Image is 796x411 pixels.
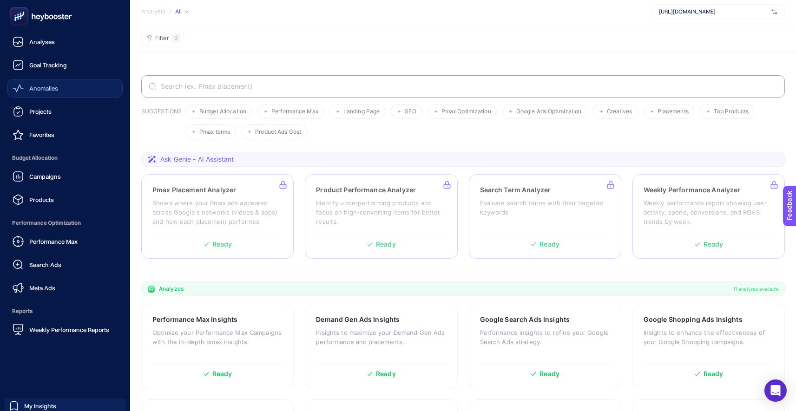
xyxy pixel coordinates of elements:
[7,125,123,144] a: Favorites
[24,402,56,410] span: My Insights
[7,302,123,320] span: Reports
[714,108,749,115] span: Top Products
[29,85,58,92] span: Anomalies
[29,108,52,115] span: Projects
[644,315,743,324] h3: Google Shopping Ads Insights
[141,108,182,139] h3: SUGGESTIONS
[441,108,491,115] span: Pmax Optimization
[704,371,724,377] span: Ready
[152,315,237,324] h3: Performance Max Insights
[659,8,768,15] span: [URL][DOMAIN_NAME]
[658,108,689,115] span: Placements
[6,3,35,10] span: Feedback
[29,196,54,203] span: Products
[255,129,301,136] span: Product Ads Cost
[480,315,570,324] h3: Google Search Ads Insights
[469,174,621,259] a: Search Term AnalyzerEvaluate search terms with their targeted keywordsReady
[7,320,123,339] a: Weekly Performance Reports
[7,214,123,232] span: Performance Optimization
[29,326,109,333] span: Weekly Performance Reports
[141,174,294,259] a: Pmax Placement AnalyzerShows where your Pmax ads appeared across Google's networks (videos & apps...
[632,174,785,259] a: Weekly Performance AnalyzerWeekly performance report showing user activity, spend, conversions, a...
[29,261,61,268] span: Search Ads
[141,8,165,15] span: Analysis
[141,31,184,46] button: Filter0
[29,131,54,138] span: Favorites
[174,34,178,42] span: 0
[7,79,123,98] a: Anomalies
[733,285,779,293] span: 11 analyzes available
[271,108,318,115] span: Performance Max
[764,379,787,402] div: Open Intercom Messenger
[7,255,123,274] a: Search Ads
[160,155,234,164] span: Ask Genie - AI Assistant
[199,108,246,115] span: Budget Allocation
[539,371,559,377] span: Ready
[316,315,400,324] h3: Demand Gen Ads Insights
[212,371,232,377] span: Ready
[7,232,123,251] a: Performance Max
[7,33,123,51] a: Analyses
[516,108,582,115] span: Google Ads Optimization
[29,238,78,245] span: Performance Max
[199,129,230,136] span: Pmax terms
[632,304,785,388] a: Google Shopping Ads InsightsInsights to enhance the effectiveness of your Google Shopping campaig...
[316,328,446,346] p: Insights to maximize your Demand Gen Ads performance and placements.
[159,285,184,293] span: Analyzes
[771,7,777,16] img: svg%3e
[29,284,55,292] span: Meta Ads
[480,328,610,346] p: Performance insights to refine your Google Search Ads strategy.
[7,190,123,209] a: Products
[141,304,294,388] a: Performance Max InsightsOptimize your Performance Max Campaigns with the in-depth pmax insights.R...
[7,149,123,167] span: Budget Allocation
[7,279,123,297] a: Meta Ads
[29,173,61,180] span: Campaigns
[175,8,188,15] div: All
[607,108,632,115] span: Creatives
[343,108,380,115] span: Landing Page
[152,328,283,346] p: Optimize your Performance Max Campaigns with the in-depth pmax insights.
[305,304,457,388] a: Demand Gen Ads InsightsInsights to maximize your Demand Gen Ads performance and placements.Ready
[305,174,457,259] a: Product Performance AnalyzerIdentify underperforming products and focus on high-converting items ...
[169,7,171,15] span: /
[159,83,777,90] input: Search
[7,102,123,121] a: Projects
[405,108,416,115] span: SEO
[376,371,396,377] span: Ready
[7,56,123,74] a: Goal Tracking
[29,61,67,69] span: Goal Tracking
[29,38,55,46] span: Analyses
[155,35,169,42] span: Filter
[469,304,621,388] a: Google Search Ads InsightsPerformance insights to refine your Google Search Ads strategy.Ready
[7,167,123,186] a: Campaigns
[644,328,774,346] p: Insights to enhance the effectiveness of your Google Shopping campaigns.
